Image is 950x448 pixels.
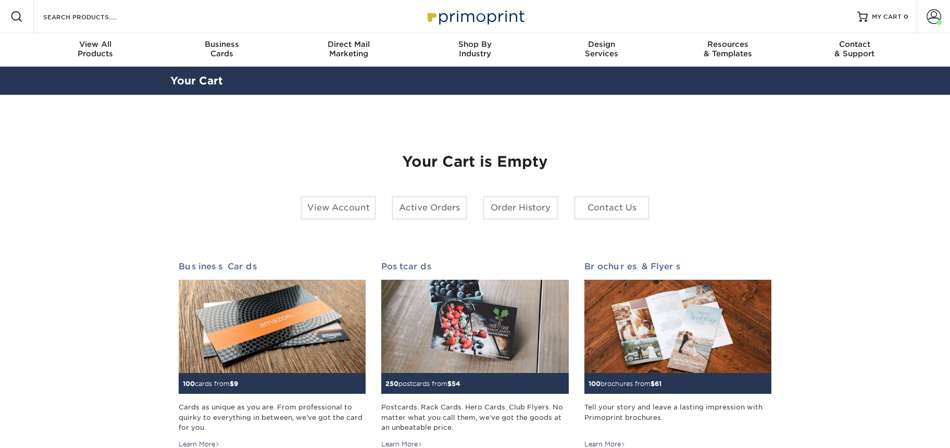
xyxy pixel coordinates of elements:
[872,13,902,21] span: MY CART
[183,380,238,388] small: cards from
[301,196,376,220] a: View Account
[651,380,655,388] span: $
[32,33,159,67] a: View AllProducts
[179,262,366,271] h2: Business Cards
[665,40,791,58] div: & Templates
[538,40,665,49] span: Design
[159,40,285,49] span: Business
[412,40,539,49] span: Shop By
[183,380,195,388] span: 100
[665,40,791,49] span: Resources
[159,33,285,67] a: BusinessCards
[791,40,918,49] span: Contact
[159,40,285,58] div: Cards
[179,402,366,432] div: Cards as unique as you are. From professional to quirky to everything in between, we've got the c...
[538,40,665,58] div: Services
[589,380,661,388] small: brochures from
[385,380,398,388] span: 250
[904,13,908,20] span: 0
[483,196,558,220] a: Order History
[791,40,918,58] div: & Support
[574,196,649,220] a: Contact Us
[452,380,460,388] span: 54
[32,40,159,49] span: View All
[285,40,412,58] div: Marketing
[791,33,918,67] a: Contact& Support
[381,280,568,374] img: Postcards
[381,262,568,271] h2: Postcards
[32,40,159,58] div: Products
[179,153,771,171] h1: Your Cart is Empty
[392,196,467,220] a: Active Orders
[584,262,771,271] h2: Brochures & Flyers
[230,380,234,388] span: $
[170,74,223,87] a: Your Cart
[381,402,568,432] div: Postcards. Rack Cards. Hero Cards. Club Flyers. No matter what you call them, we've got the goods...
[385,380,460,388] small: postcards from
[665,33,791,67] a: Resources& Templates
[655,380,661,388] span: 61
[447,380,452,388] span: $
[285,33,412,67] a: Direct MailMarketing
[589,380,601,388] span: 100
[412,40,539,58] div: Industry
[42,10,144,23] input: SEARCH PRODUCTS.....
[412,33,539,67] a: Shop ByIndustry
[584,280,771,374] img: Brochures & Flyers
[234,380,238,388] span: 9
[538,33,665,67] a: DesignServices
[179,280,366,374] img: Business Cards
[584,402,771,432] div: Tell your story and leave a lasting impression with Primoprint brochures.
[423,5,527,28] img: Primoprint
[285,40,412,49] span: Direct Mail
